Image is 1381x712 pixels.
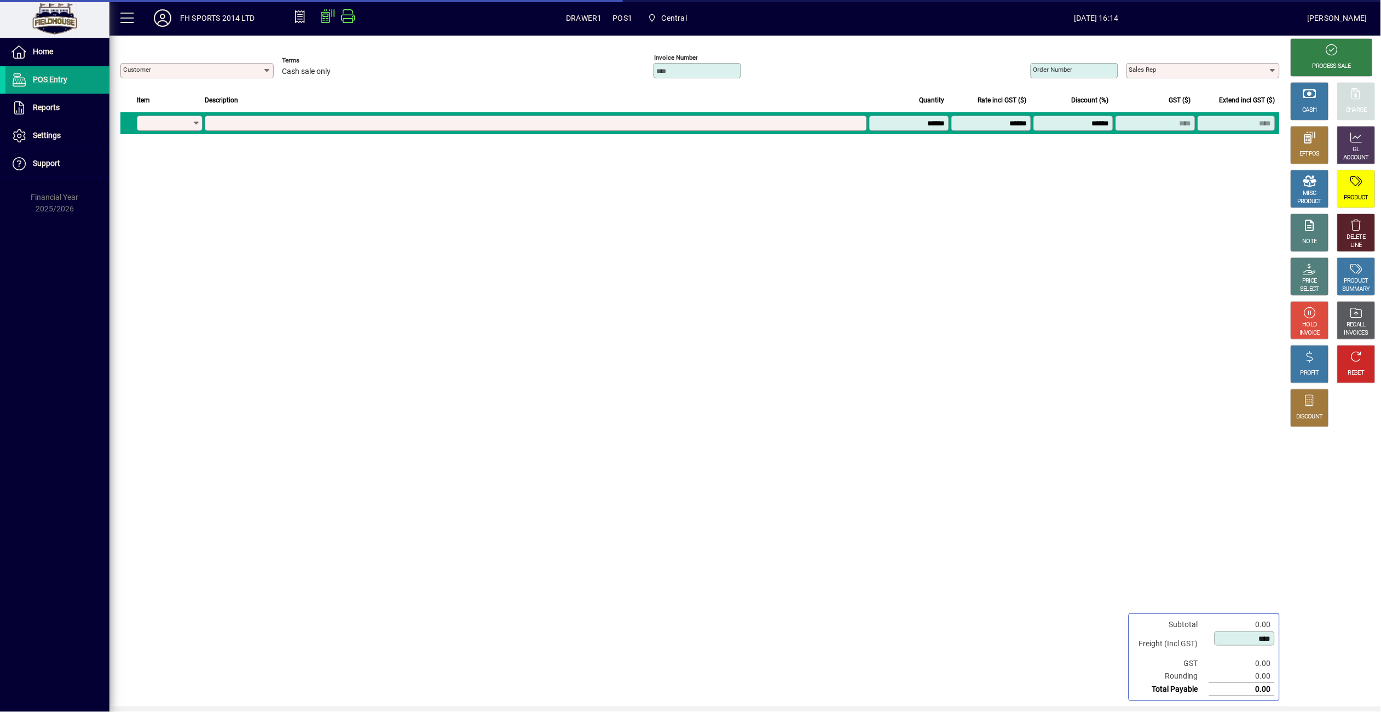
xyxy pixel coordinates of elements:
[1209,657,1275,670] td: 0.00
[1343,285,1370,294] div: SUMMARY
[654,54,698,61] mat-label: Invoice number
[1303,238,1317,246] div: NOTE
[33,47,53,56] span: Home
[33,75,67,84] span: POS Entry
[1353,146,1360,154] div: GL
[1303,106,1317,114] div: CASH
[137,94,150,106] span: Item
[5,150,109,177] a: Support
[1313,62,1351,71] div: PROCESS SALE
[1033,66,1073,73] mat-label: Order number
[1303,277,1318,285] div: PRICE
[1134,657,1209,670] td: GST
[662,9,687,27] span: Central
[1134,618,1209,631] td: Subtotal
[1344,329,1368,337] div: INVOICES
[1344,194,1368,202] div: PRODUCT
[33,159,60,168] span: Support
[886,9,1308,27] span: [DATE] 16:14
[1348,369,1365,377] div: RESET
[1209,670,1275,683] td: 0.00
[5,94,109,122] a: Reports
[1347,321,1366,329] div: RECALL
[1303,321,1317,329] div: HOLD
[123,66,151,73] mat-label: Customer
[1072,94,1109,106] span: Discount (%)
[1297,413,1323,421] div: DISCOUNT
[1344,154,1369,162] div: ACCOUNT
[1169,94,1191,106] span: GST ($)
[1209,683,1275,696] td: 0.00
[1299,329,1320,337] div: INVOICE
[1134,670,1209,683] td: Rounding
[1351,242,1362,250] div: LINE
[613,9,633,27] span: POS1
[1300,150,1320,158] div: EFTPOS
[1209,618,1275,631] td: 0.00
[33,131,61,140] span: Settings
[1346,106,1367,114] div: CHARGE
[145,8,180,28] button: Profile
[1301,369,1319,377] div: PROFIT
[1134,683,1209,696] td: Total Payable
[1303,190,1316,198] div: MISC
[180,9,255,27] div: FH SPORTS 2014 LTD
[5,122,109,150] a: Settings
[643,8,691,28] span: Central
[5,38,109,66] a: Home
[1134,631,1209,657] td: Freight (Incl GST)
[205,94,238,106] span: Description
[1129,66,1157,73] mat-label: Sales rep
[1220,94,1275,106] span: Extend incl GST ($)
[33,103,60,112] span: Reports
[920,94,945,106] span: Quantity
[1301,285,1320,294] div: SELECT
[566,9,602,27] span: DRAWER1
[1344,277,1368,285] div: PRODUCT
[282,67,331,76] span: Cash sale only
[978,94,1027,106] span: Rate incl GST ($)
[1308,9,1367,27] div: [PERSON_NAME]
[1297,198,1322,206] div: PRODUCT
[1347,233,1366,242] div: DELETE
[282,57,348,64] span: Terms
